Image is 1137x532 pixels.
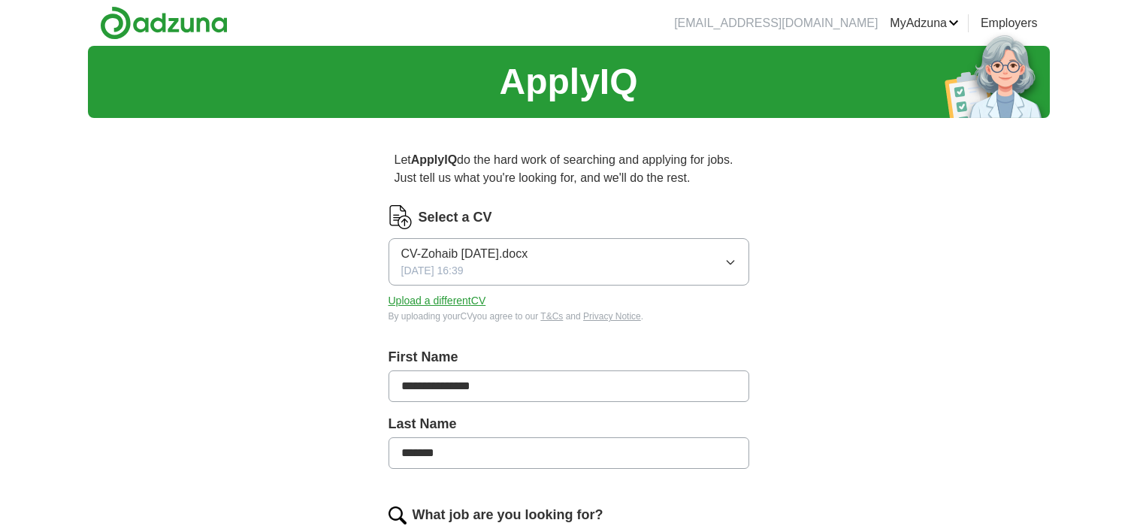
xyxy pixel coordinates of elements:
img: search.png [389,506,407,524]
button: Upload a differentCV [389,293,486,309]
div: By uploading your CV you agree to our and . [389,310,749,323]
label: What job are you looking for? [413,505,603,525]
label: First Name [389,347,749,367]
a: Employers [981,14,1038,32]
a: MyAdzuna [890,14,959,32]
label: Last Name [389,414,749,434]
li: [EMAIL_ADDRESS][DOMAIN_NAME] [674,14,878,32]
a: Privacy Notice [583,311,641,322]
button: CV-Zohaib [DATE].docx[DATE] 16:39 [389,238,749,286]
span: CV-Zohaib [DATE].docx [401,245,528,263]
p: Let do the hard work of searching and applying for jobs. Just tell us what you're looking for, an... [389,145,749,193]
img: CV Icon [389,205,413,229]
a: T&Cs [540,311,563,322]
span: [DATE] 16:39 [401,263,464,279]
img: Adzuna logo [100,6,228,40]
label: Select a CV [419,207,492,228]
strong: ApplyIQ [411,153,457,166]
h1: ApplyIQ [499,55,637,109]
